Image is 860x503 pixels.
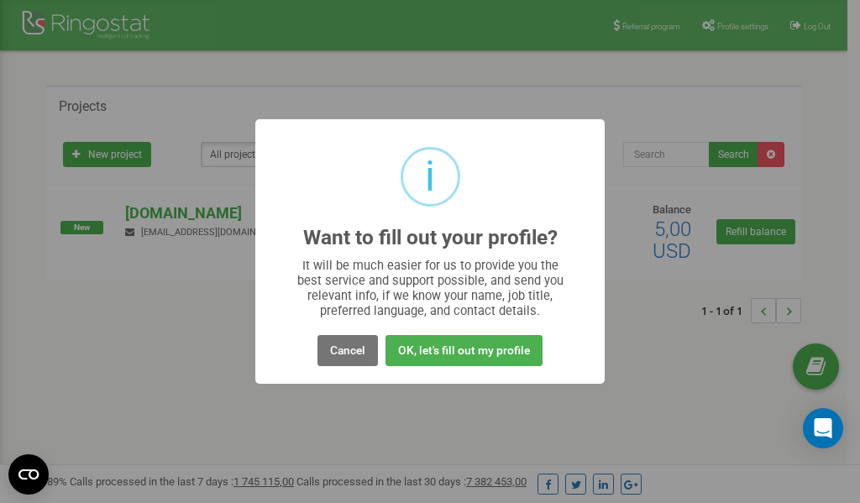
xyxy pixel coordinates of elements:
div: Open Intercom Messenger [803,408,843,448]
button: OK, let's fill out my profile [385,335,543,366]
div: It will be much easier for us to provide you the best service and support possible, and send you ... [289,258,572,318]
div: i [425,149,435,204]
h2: Want to fill out your profile? [303,227,558,249]
button: Open CMP widget [8,454,49,495]
button: Cancel [317,335,378,366]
